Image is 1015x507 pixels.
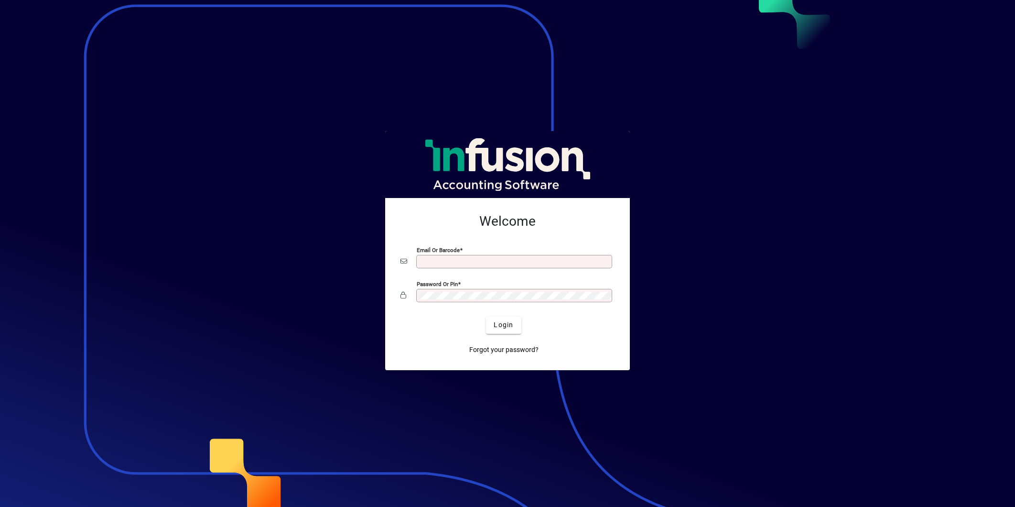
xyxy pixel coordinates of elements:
mat-label: Password or Pin [417,280,458,287]
h2: Welcome [400,213,615,230]
span: Login [494,320,513,330]
a: Forgot your password? [465,342,542,359]
button: Login [486,317,521,334]
span: Forgot your password? [469,345,539,355]
mat-label: Email or Barcode [417,246,460,253]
